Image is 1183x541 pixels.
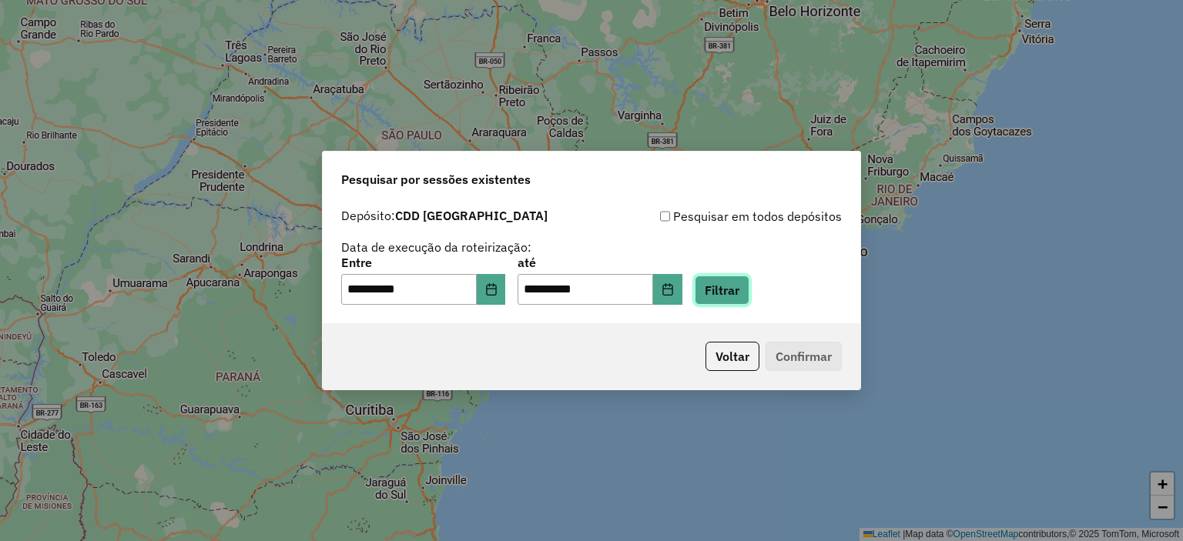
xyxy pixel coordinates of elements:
button: Choose Date [653,274,682,305]
button: Filtrar [695,276,749,305]
div: Pesquisar em todos depósitos [591,207,842,225]
label: Data de execução da roteirização: [341,238,531,256]
span: Pesquisar por sessões existentes [341,170,531,189]
label: até [518,253,682,272]
strong: CDD [GEOGRAPHIC_DATA] [395,208,548,223]
button: Voltar [705,342,759,371]
label: Depósito: [341,206,548,225]
label: Entre [341,253,505,272]
button: Choose Date [477,274,506,305]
